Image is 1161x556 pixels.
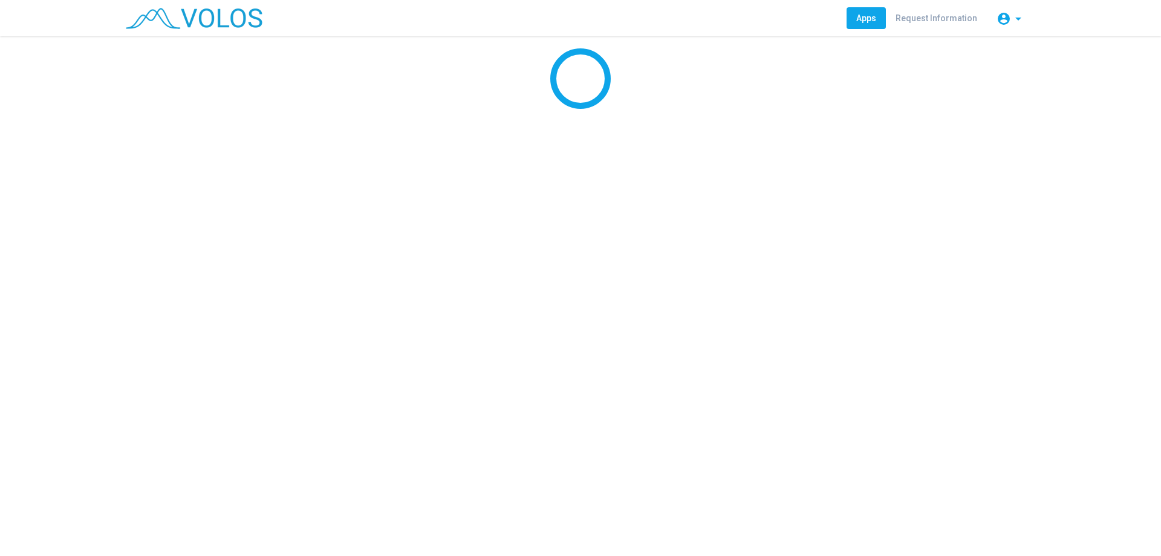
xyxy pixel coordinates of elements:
mat-icon: arrow_drop_down [1011,11,1026,26]
mat-icon: account_circle [997,11,1011,26]
span: Apps [856,13,876,23]
a: Apps [847,7,886,29]
span: Request Information [896,13,977,23]
a: Request Information [886,7,987,29]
